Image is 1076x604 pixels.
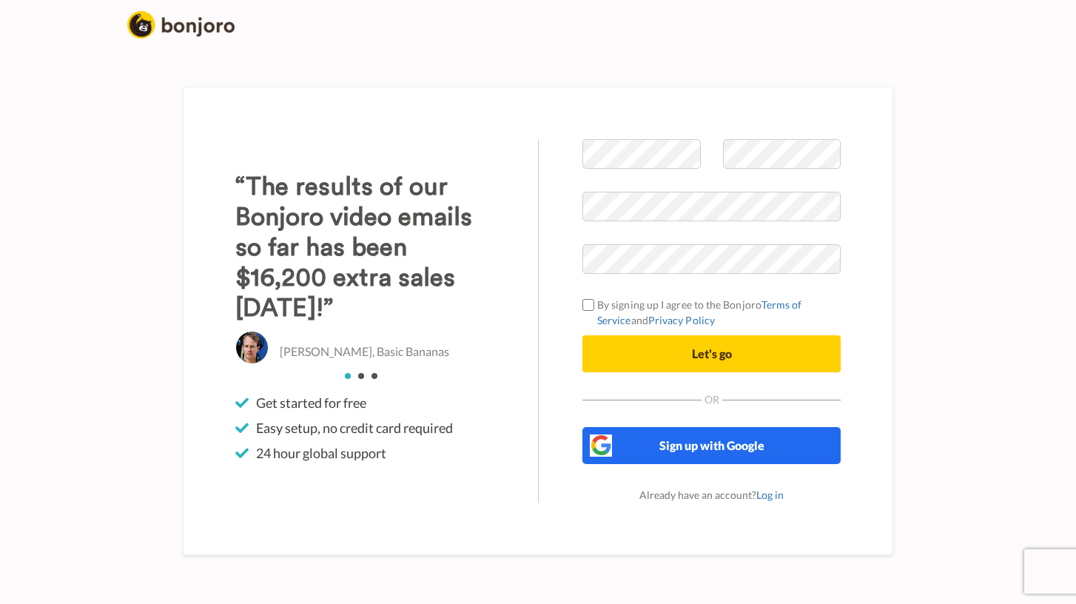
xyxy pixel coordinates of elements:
a: Log in [756,489,784,501]
button: Sign up with Google [582,427,841,464]
span: Already have an account? [639,489,784,501]
img: logo_full.png [127,11,235,38]
span: Or [702,395,722,405]
span: Let's go [692,346,732,360]
input: By signing up I agree to the BonjoroTerms of ServiceandPrivacy Policy [582,299,594,311]
button: Let's go [582,335,841,372]
span: Easy setup, no credit card required [256,419,453,437]
span: Get started for free [256,394,366,412]
label: By signing up I agree to the Bonjoro and [582,297,841,328]
p: [PERSON_NAME], Basic Bananas [280,343,449,360]
a: Privacy Policy [648,314,715,326]
span: 24 hour global support [256,444,386,462]
img: Christo Hall, Basic Bananas [235,331,269,364]
span: Sign up with Google [659,438,764,452]
a: Terms of Service [597,298,802,326]
h3: “The results of our Bonjoro video emails so far has been $16,200 extra sales [DATE]!” [235,172,494,323]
